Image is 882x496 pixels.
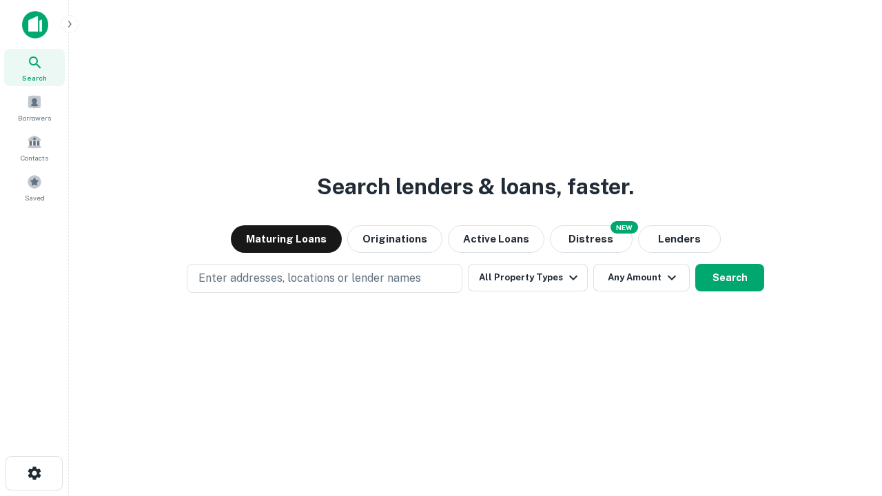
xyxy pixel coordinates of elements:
[187,264,462,293] button: Enter addresses, locations or lender names
[22,72,47,83] span: Search
[550,225,633,253] button: Search distressed loans with lien and other non-mortgage details.
[468,264,588,291] button: All Property Types
[22,11,48,39] img: capitalize-icon.png
[4,169,65,206] a: Saved
[347,225,442,253] button: Originations
[813,386,882,452] iframe: Chat Widget
[593,264,690,291] button: Any Amount
[231,225,342,253] button: Maturing Loans
[18,112,51,123] span: Borrowers
[317,170,634,203] h3: Search lenders & loans, faster.
[4,49,65,86] a: Search
[4,129,65,166] a: Contacts
[4,89,65,126] a: Borrowers
[25,192,45,203] span: Saved
[695,264,764,291] button: Search
[611,221,638,234] div: NEW
[198,270,421,287] p: Enter addresses, locations or lender names
[638,225,721,253] button: Lenders
[21,152,48,163] span: Contacts
[448,225,544,253] button: Active Loans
